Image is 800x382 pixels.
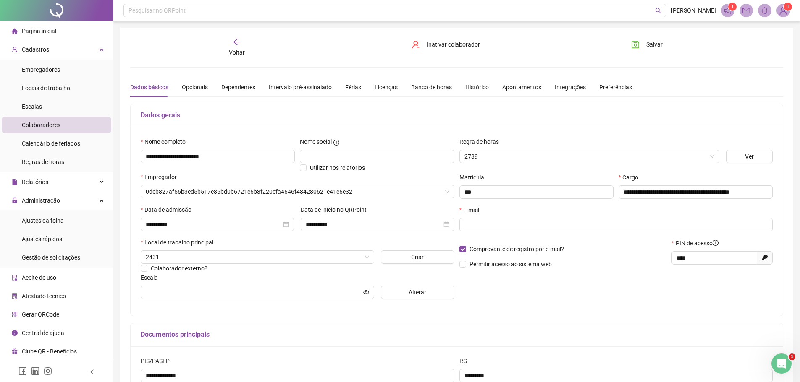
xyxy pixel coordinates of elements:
[777,4,790,17] img: 13968
[333,140,339,146] span: info-circle
[411,252,424,262] span: Criar
[470,246,564,252] span: Comprovante de registro por e-mail?
[141,330,773,340] h5: Documentos principais
[229,49,245,56] span: Voltar
[409,288,426,297] span: Alterar
[22,140,80,147] span: Calendário de feriados
[555,83,586,92] div: Integrações
[22,122,60,128] span: Colaboradores
[233,38,241,46] span: arrow-left
[22,293,66,299] span: Atestado técnico
[22,179,48,185] span: Relatórios
[345,83,361,92] div: Férias
[655,8,661,14] span: search
[464,150,714,163] span: 2789
[22,159,64,165] span: Regras de horas
[724,7,732,14] span: notification
[465,83,489,92] div: Histórico
[459,137,504,146] label: Regra de horas
[599,83,632,92] div: Preferências
[141,137,191,146] label: Nome completo
[12,28,18,34] span: home
[146,251,369,263] span: 2431
[310,164,365,171] span: Utilizar nos relatórios
[459,173,490,182] label: Matrícula
[141,273,163,282] label: Escala
[459,205,485,215] label: E-mail
[381,250,454,264] button: Criar
[12,312,18,317] span: qrcode
[141,205,197,214] label: Data de admissão
[18,367,27,375] span: facebook
[745,152,754,161] span: Ver
[22,28,56,34] span: Página inicial
[731,4,734,10] span: 1
[726,150,773,163] button: Ver
[221,83,255,92] div: Dependentes
[22,274,56,281] span: Aceite de uso
[631,40,640,49] span: save
[44,367,52,375] span: instagram
[141,172,182,182] label: Empregador
[459,356,473,366] label: RG
[151,265,207,272] span: Colaborador externo?
[22,311,59,318] span: Gerar QRCode
[625,38,669,51] button: Salvar
[12,348,18,354] span: gift
[646,40,663,49] span: Salvar
[787,4,790,10] span: 1
[381,286,454,299] button: Alterar
[22,348,77,355] span: Clube QR - Beneficios
[713,240,719,246] span: info-circle
[789,353,795,360] span: 1
[12,275,18,281] span: audit
[89,369,95,375] span: left
[742,7,750,14] span: mail
[12,330,18,336] span: info-circle
[784,3,792,11] sup: Atualize o seu contato no menu Meus Dados
[301,205,372,214] label: Data de início no QRPoint
[771,353,792,374] iframe: Intercom live chat
[141,110,773,120] h5: Dados gerais
[12,197,18,203] span: lock
[12,47,18,52] span: user-add
[375,83,398,92] div: Licenças
[728,3,737,11] sup: 1
[676,239,719,248] span: PIN de acesso
[470,261,552,268] span: Permitir acesso ao sistema web
[146,185,449,198] span: 0deb827af56b3ed5b517c86bd0b6721c6b3f220cfa4646f484280621c41c6c32
[22,46,49,53] span: Cadastros
[412,40,420,49] span: user-delete
[22,217,64,224] span: Ajustes da folha
[31,367,39,375] span: linkedin
[411,83,452,92] div: Banco de horas
[22,85,70,91] span: Locais de trabalho
[22,330,64,336] span: Central de ajuda
[22,197,60,204] span: Administração
[619,173,644,182] label: Cargo
[22,236,62,242] span: Ajustes rápidos
[269,83,332,92] div: Intervalo pré-assinalado
[22,66,60,73] span: Empregadores
[12,179,18,185] span: file
[300,137,332,146] span: Nome social
[22,103,42,110] span: Escalas
[405,38,486,51] button: Inativar colaborador
[761,7,769,14] span: bell
[141,238,219,247] label: Local de trabalho principal
[671,6,716,15] span: [PERSON_NAME]
[363,289,369,295] span: eye
[502,83,541,92] div: Apontamentos
[130,83,168,92] div: Dados básicos
[141,356,175,366] label: PIS/PASEP
[182,83,208,92] div: Opcionais
[22,254,80,261] span: Gestão de solicitações
[427,40,480,49] span: Inativar colaborador
[12,293,18,299] span: solution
